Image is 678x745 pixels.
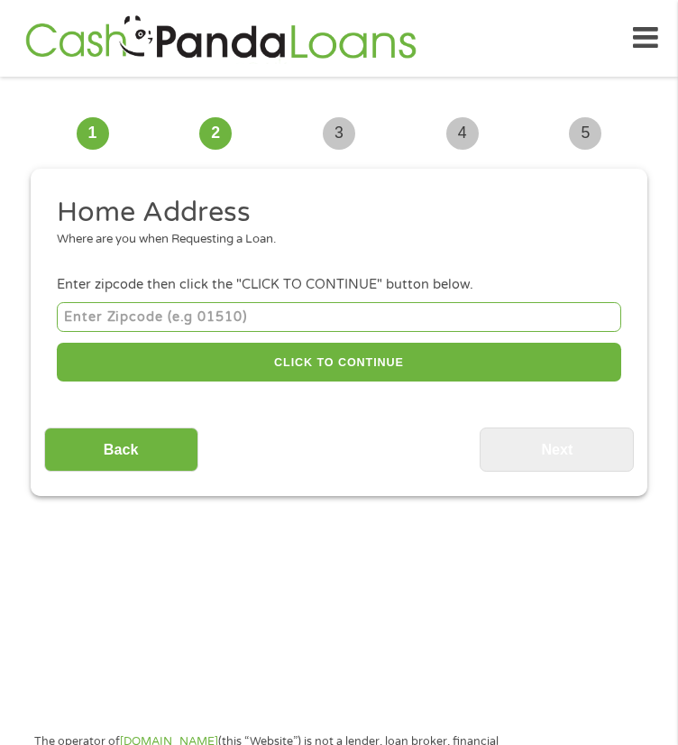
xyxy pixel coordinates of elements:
span: 4 [446,117,479,150]
span: 3 [323,117,355,150]
button: CLICK TO CONTINUE [57,343,621,382]
input: Back [44,428,198,472]
span: 1 [77,117,109,150]
div: Enter zipcode then click the "CLICK TO CONTINUE" button below. [57,275,621,295]
div: Where are you when Requesting a Loan. [57,231,609,249]
input: Next [480,428,634,472]
img: GetLoanNow Logo [20,13,422,64]
input: Enter Zipcode (e.g 01510) [57,302,621,332]
h2: Home Address [57,195,609,231]
span: 2 [199,117,232,150]
span: 5 [569,117,601,150]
